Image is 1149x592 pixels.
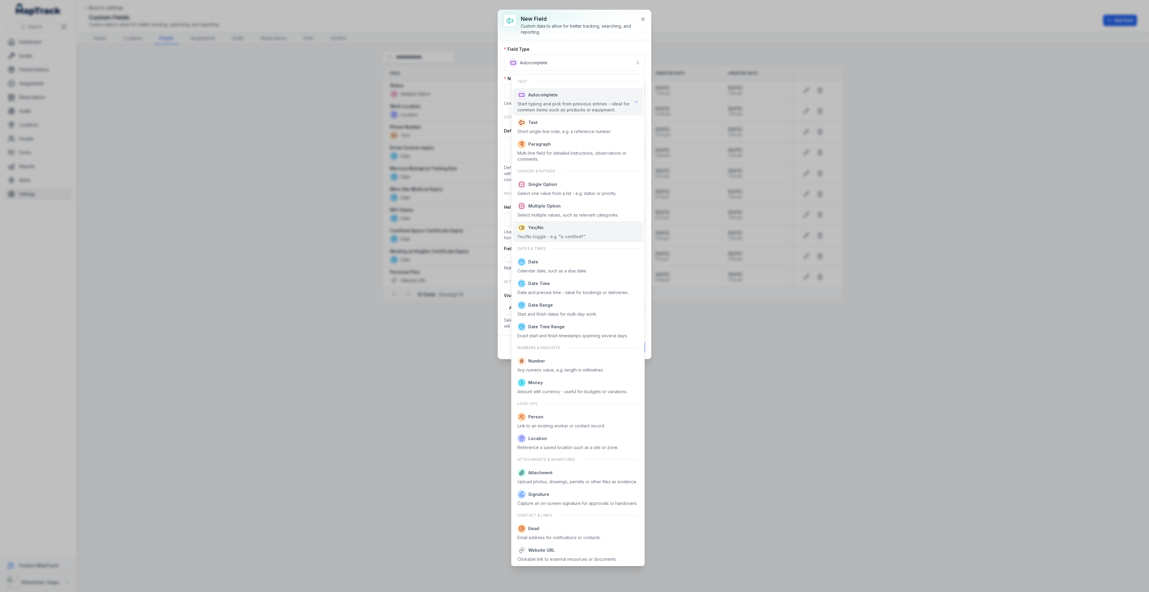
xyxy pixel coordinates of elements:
div: Dates & times [513,243,644,255]
div: Text [513,76,644,88]
span: Money [528,380,543,386]
div: Multi-line field for detailed instructions, observations or comments. [517,150,639,162]
span: Person [528,414,543,420]
div: Amount with currency - useful for budgets or variations. [517,389,627,395]
div: Clickable link to external resources or documents. [517,556,617,562]
span: Single Option [528,181,557,187]
div: Calendar date, such as a due date. [517,268,587,274]
div: Email address for notifications or contacts. [517,535,601,541]
span: Number [528,358,545,364]
div: Link to an existing worker or contact record. [517,423,605,429]
div: Select one value from a list - e.g. status or priority. [517,190,616,196]
span: Date Range [528,302,553,308]
button: Autocomplete [504,55,645,71]
span: Date Time [528,281,550,287]
div: Date and precise time - ideal for bookings or deliveries. [517,290,629,296]
div: Look-ups [513,398,644,410]
span: Autocomplete [528,92,558,98]
div: Contact & links [513,509,644,521]
span: Website URL [528,547,555,553]
div: Attachments & signatures [513,454,644,466]
span: Location [528,436,547,442]
div: Short single-line note, e.g. a reference number. [517,129,611,135]
div: Yes/No toggle - e.g. "Is certified?". [517,234,586,240]
span: Attachment [528,470,553,476]
div: Exact start and finish timestamps spanning several days. [517,333,628,339]
div: Upload photos, drawings, permits or other files as evidence. [517,479,637,485]
span: Date [528,259,538,265]
div: Any numeric value, e.g. length in millimetres. [517,367,604,373]
div: Reference a saved location such as a site or zone. [517,445,618,451]
span: Date Time Range [528,324,565,330]
span: Email [528,526,539,532]
span: Multiple Option [528,203,561,209]
div: Capture an on-screen signature for approvals or handovers. [517,500,638,506]
div: Autocomplete [511,74,645,566]
div: Start and finish dates for multi-day work. [517,311,597,317]
span: Yes/No [528,225,544,231]
div: Choices & ratings [513,165,644,177]
div: Select multiple values, such as relevant categories. [517,212,619,218]
span: Paragraph [528,141,551,147]
span: Signature [528,491,549,497]
div: Start typing and pick from previous entries - ideal for common items such as products or equipment. [517,101,630,113]
span: Text [528,120,538,126]
div: Numbers & amounts [513,342,644,354]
